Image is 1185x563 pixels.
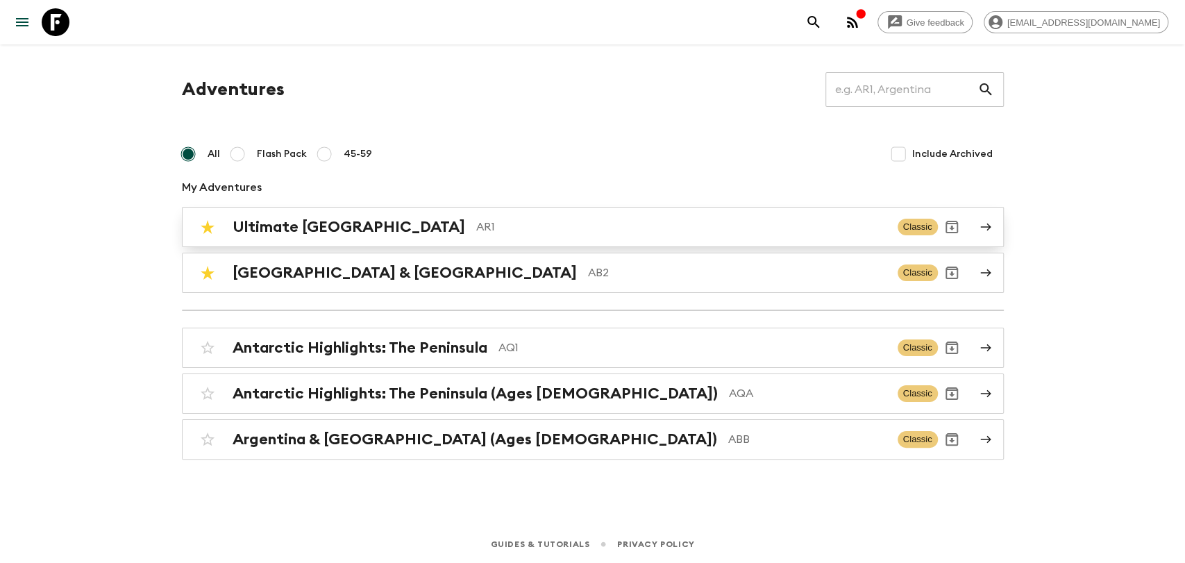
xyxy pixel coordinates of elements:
[877,11,973,33] a: Give feedback
[182,76,285,103] h1: Adventures
[8,8,36,36] button: menu
[233,264,577,282] h2: [GEOGRAPHIC_DATA] & [GEOGRAPHIC_DATA]
[588,264,886,281] p: AB2
[898,264,938,281] span: Classic
[182,419,1004,460] a: Argentina & [GEOGRAPHIC_DATA] (Ages [DEMOGRAPHIC_DATA])ABBClassicArchive
[208,147,220,161] span: All
[182,328,1004,368] a: Antarctic Highlights: The PeninsulaAQ1ClassicArchive
[825,70,977,109] input: e.g. AR1, Argentina
[899,17,972,28] span: Give feedback
[912,147,993,161] span: Include Archived
[182,179,1004,196] p: My Adventures
[182,253,1004,293] a: [GEOGRAPHIC_DATA] & [GEOGRAPHIC_DATA]AB2ClassicArchive
[938,380,966,407] button: Archive
[617,537,694,552] a: Privacy Policy
[938,213,966,241] button: Archive
[233,430,717,448] h2: Argentina & [GEOGRAPHIC_DATA] (Ages [DEMOGRAPHIC_DATA])
[490,537,589,552] a: Guides & Tutorials
[898,385,938,402] span: Classic
[938,426,966,453] button: Archive
[938,334,966,362] button: Archive
[182,373,1004,414] a: Antarctic Highlights: The Peninsula (Ages [DEMOGRAPHIC_DATA])AQAClassicArchive
[476,219,886,235] p: AR1
[344,147,372,161] span: 45-59
[233,218,465,236] h2: Ultimate [GEOGRAPHIC_DATA]
[182,207,1004,247] a: Ultimate [GEOGRAPHIC_DATA]AR1ClassicArchive
[498,339,886,356] p: AQ1
[984,11,1168,33] div: [EMAIL_ADDRESS][DOMAIN_NAME]
[728,431,886,448] p: ABB
[729,385,886,402] p: AQA
[1000,17,1168,28] span: [EMAIL_ADDRESS][DOMAIN_NAME]
[898,339,938,356] span: Classic
[898,431,938,448] span: Classic
[257,147,307,161] span: Flash Pack
[898,219,938,235] span: Classic
[233,339,487,357] h2: Antarctic Highlights: The Peninsula
[233,385,718,403] h2: Antarctic Highlights: The Peninsula (Ages [DEMOGRAPHIC_DATA])
[938,259,966,287] button: Archive
[800,8,827,36] button: search adventures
